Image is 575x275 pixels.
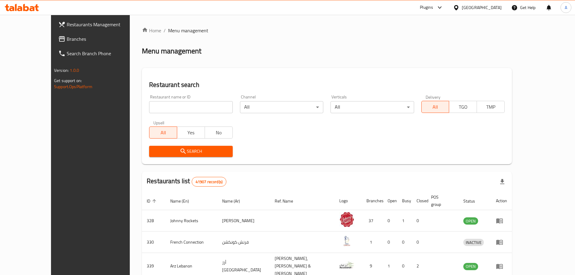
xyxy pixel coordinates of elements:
td: 37 [362,210,383,232]
td: 0 [412,210,426,232]
div: All [331,101,414,113]
div: Total records count [192,177,226,187]
div: Menu [496,238,507,246]
td: French Connection [165,232,217,253]
label: Delivery [426,95,441,99]
button: Search [149,146,232,157]
span: OPEN [463,263,478,270]
span: Get support on: [54,77,82,85]
div: All [240,101,323,113]
th: Action [491,192,512,210]
a: Support.OpsPlatform [54,83,92,91]
span: All [424,103,447,111]
td: 328 [142,210,165,232]
img: French Connection [339,233,354,248]
img: Arz Lebanon [339,257,354,273]
a: Search Branch Phone [53,46,147,61]
li: / [164,27,166,34]
th: Busy [397,192,412,210]
th: Open [383,192,397,210]
h2: Menu management [142,46,201,56]
input: Search for restaurant name or ID.. [149,101,232,113]
a: Branches [53,32,147,46]
td: 0 [412,232,426,253]
div: Menu [496,263,507,270]
span: No [207,128,230,137]
span: TMP [479,103,502,111]
div: Plugins [420,4,433,11]
td: 0 [397,232,412,253]
button: All [421,101,449,113]
td: فرنش كونكشن [217,232,270,253]
span: TGO [452,103,474,111]
label: Upsell [153,120,165,125]
th: Logo [334,192,362,210]
h2: Restaurants list [147,177,226,187]
th: Closed [412,192,426,210]
td: 0 [383,232,397,253]
td: 330 [142,232,165,253]
span: Restaurants Management [67,21,142,28]
button: Yes [177,126,205,139]
td: 1 [362,232,383,253]
span: Name (Ar) [222,197,248,205]
button: No [205,126,233,139]
td: 0 [383,210,397,232]
h2: Restaurant search [149,80,505,89]
span: All [152,128,175,137]
span: A [565,4,567,11]
span: Branches [67,35,142,43]
span: Search [154,148,228,155]
a: Home [142,27,161,34]
img: Johnny Rockets [339,212,354,227]
button: All [149,126,177,139]
div: Menu [496,217,507,224]
span: OPEN [463,218,478,225]
td: Johnny Rockets [165,210,217,232]
span: INACTIVE [463,239,484,246]
span: Yes [180,128,203,137]
span: 1.0.0 [70,66,79,74]
td: 1 [397,210,412,232]
div: [GEOGRAPHIC_DATA] [462,4,502,11]
span: Name (En) [170,197,197,205]
span: Search Branch Phone [67,50,142,57]
span: POS group [431,193,451,208]
span: Ref. Name [275,197,301,205]
span: ID [147,197,158,205]
span: Version: [54,66,69,74]
span: Status [463,197,483,205]
div: Export file [495,174,510,189]
button: TGO [449,101,477,113]
a: Restaurants Management [53,17,147,32]
span: 41907 record(s) [192,179,226,185]
nav: breadcrumb [142,27,512,34]
button: TMP [477,101,505,113]
th: Branches [362,192,383,210]
div: OPEN [463,217,478,225]
span: Menu management [168,27,208,34]
td: [PERSON_NAME] [217,210,270,232]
